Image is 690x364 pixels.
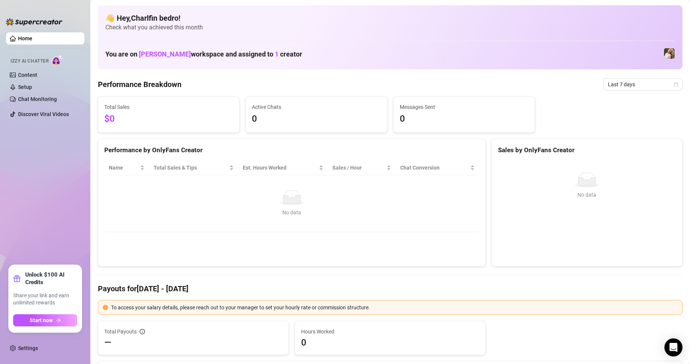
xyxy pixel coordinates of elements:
a: Discover Viral Videos [18,111,69,117]
span: Messages Sent [400,103,529,111]
a: Setup [18,84,32,90]
span: Sales / Hour [332,164,385,172]
span: Start now [30,317,53,323]
th: Sales / Hour [328,161,396,175]
span: gift [13,275,21,282]
span: Share your link and earn unlimited rewards [13,292,77,307]
span: exclamation-circle [103,305,108,310]
span: 0 [301,336,479,349]
span: [PERSON_NAME] [139,50,191,58]
div: Performance by OnlyFans Creator [104,145,479,155]
span: Active Chats [252,103,381,111]
span: Izzy AI Chatter [11,58,49,65]
span: Check what you achieved this month [105,23,675,32]
span: arrow-right [56,318,61,323]
h1: You are on workspace and assigned to creator [105,50,302,58]
th: Total Sales & Tips [149,161,238,175]
img: yrsaclicksvip [664,48,675,59]
span: Name [109,164,139,172]
span: Last 7 days [608,79,678,90]
img: AI Chatter [52,55,63,66]
div: Sales by OnlyFans Creator [498,145,676,155]
button: Start nowarrow-right [13,314,77,326]
strong: Unlock $100 AI Credits [25,271,77,286]
th: Chat Conversion [396,161,479,175]
a: Chat Monitoring [18,96,57,102]
a: Home [18,35,32,41]
span: Total Sales & Tips [154,164,228,172]
h4: Payouts for [DATE] - [DATE] [98,283,682,294]
span: Total Payouts [104,327,137,336]
span: $0 [104,112,233,126]
a: Settings [18,345,38,351]
div: No data [501,191,673,199]
div: No data [112,208,472,217]
span: 1 [275,50,279,58]
span: 0 [252,112,381,126]
a: Content [18,72,37,78]
img: logo-BBDzfeDw.svg [6,18,62,26]
th: Name [104,161,149,175]
span: 0 [400,112,529,126]
div: Est. Hours Worked [243,164,317,172]
h4: 👋 Hey, Charlfin bedro ! [105,13,675,23]
div: To access your salary details, please reach out to your manager to set your hourly rate or commis... [111,303,678,312]
span: Chat Conversion [400,164,469,172]
span: — [104,336,111,349]
span: Hours Worked [301,327,479,336]
h4: Performance Breakdown [98,79,181,90]
span: calendar [674,82,678,87]
span: Total Sales [104,103,233,111]
span: info-circle [140,329,145,334]
div: Open Intercom Messenger [664,338,682,356]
